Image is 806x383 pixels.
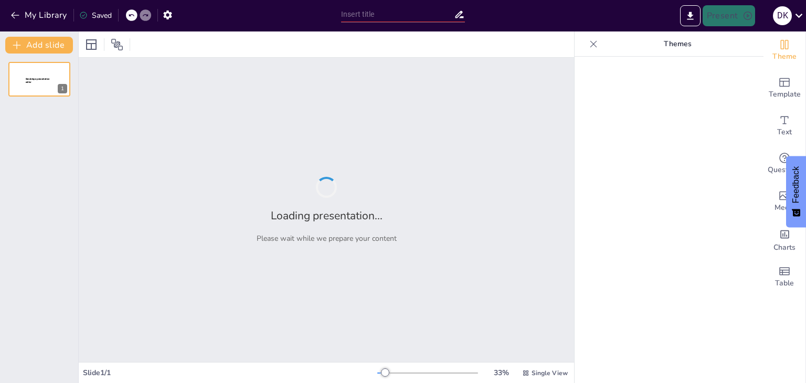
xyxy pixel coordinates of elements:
[791,166,801,203] span: Feedback
[680,5,701,26] button: Export to PowerPoint
[489,368,514,378] div: 33 %
[26,78,50,83] span: Sendsteps presentation editor
[40,65,52,78] button: Duplicate Slide
[773,242,796,253] span: Charts
[769,89,801,100] span: Template
[8,62,70,97] div: 1
[763,69,805,107] div: Add ready made slides
[768,164,802,176] span: Questions
[763,145,805,183] div: Get real-time input from your audience
[5,37,73,54] button: Add slide
[772,51,797,62] span: Theme
[8,7,71,24] button: My Library
[55,65,67,78] button: Cannot delete last slide
[777,126,792,138] span: Text
[602,31,753,57] p: Themes
[763,258,805,296] div: Add a table
[763,183,805,220] div: Add images, graphics, shapes or video
[763,31,805,69] div: Change the overall theme
[773,6,792,25] div: D K
[271,208,383,223] h2: Loading presentation...
[775,202,795,214] span: Media
[703,5,755,26] button: Present
[786,156,806,227] button: Feedback - Show survey
[83,36,100,53] div: Layout
[111,38,123,51] span: Position
[773,5,792,26] button: D K
[341,7,454,22] input: Insert title
[79,10,112,20] div: Saved
[58,84,67,93] div: 1
[257,233,397,243] p: Please wait while we prepare your content
[775,278,794,289] span: Table
[763,107,805,145] div: Add text boxes
[83,368,377,378] div: Slide 1 / 1
[763,220,805,258] div: Add charts and graphs
[532,369,568,377] span: Single View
